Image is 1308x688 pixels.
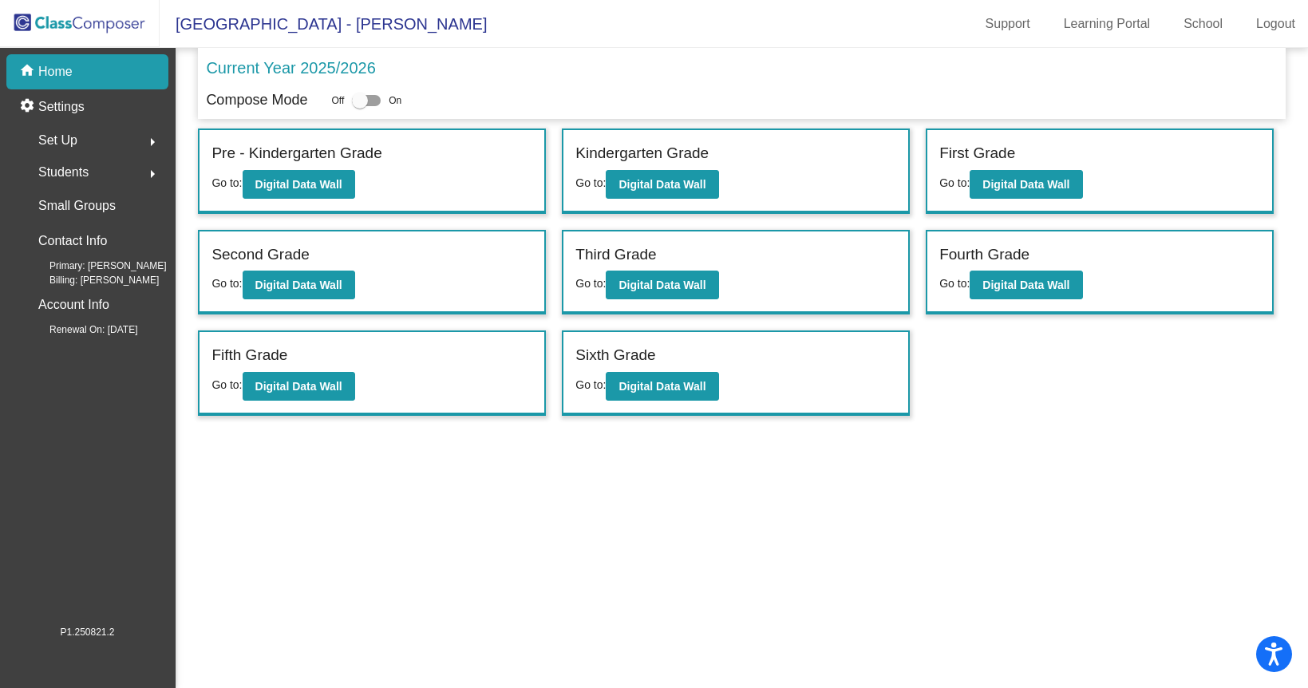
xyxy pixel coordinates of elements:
[211,142,381,165] label: Pre - Kindergarten Grade
[973,11,1043,37] a: Support
[575,176,606,189] span: Go to:
[982,178,1069,191] b: Digital Data Wall
[575,378,606,391] span: Go to:
[1051,11,1164,37] a: Learning Portal
[38,62,73,81] p: Home
[243,271,355,299] button: Digital Data Wall
[939,243,1029,267] label: Fourth Grade
[243,372,355,401] button: Digital Data Wall
[970,271,1082,299] button: Digital Data Wall
[618,178,705,191] b: Digital Data Wall
[606,271,718,299] button: Digital Data Wall
[970,170,1082,199] button: Digital Data Wall
[255,380,342,393] b: Digital Data Wall
[24,273,159,287] span: Billing: [PERSON_NAME]
[575,142,709,165] label: Kindergarten Grade
[1243,11,1308,37] a: Logout
[255,178,342,191] b: Digital Data Wall
[211,176,242,189] span: Go to:
[606,372,718,401] button: Digital Data Wall
[618,380,705,393] b: Digital Data Wall
[206,56,375,80] p: Current Year 2025/2026
[211,344,287,367] label: Fifth Grade
[939,277,970,290] span: Go to:
[575,344,655,367] label: Sixth Grade
[38,161,89,184] span: Students
[206,89,307,111] p: Compose Mode
[19,62,38,81] mat-icon: home
[618,279,705,291] b: Digital Data Wall
[24,259,167,273] span: Primary: [PERSON_NAME]
[1171,11,1235,37] a: School
[389,93,401,108] span: On
[38,129,77,152] span: Set Up
[939,176,970,189] span: Go to:
[160,11,487,37] span: [GEOGRAPHIC_DATA] - [PERSON_NAME]
[38,230,107,252] p: Contact Info
[38,97,85,117] p: Settings
[38,195,116,217] p: Small Groups
[243,170,355,199] button: Digital Data Wall
[575,243,656,267] label: Third Grade
[939,142,1015,165] label: First Grade
[575,277,606,290] span: Go to:
[143,164,162,184] mat-icon: arrow_right
[211,243,310,267] label: Second Grade
[211,378,242,391] span: Go to:
[606,170,718,199] button: Digital Data Wall
[331,93,344,108] span: Off
[211,277,242,290] span: Go to:
[982,279,1069,291] b: Digital Data Wall
[19,97,38,117] mat-icon: settings
[24,322,137,337] span: Renewal On: [DATE]
[143,132,162,152] mat-icon: arrow_right
[255,279,342,291] b: Digital Data Wall
[38,294,109,316] p: Account Info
